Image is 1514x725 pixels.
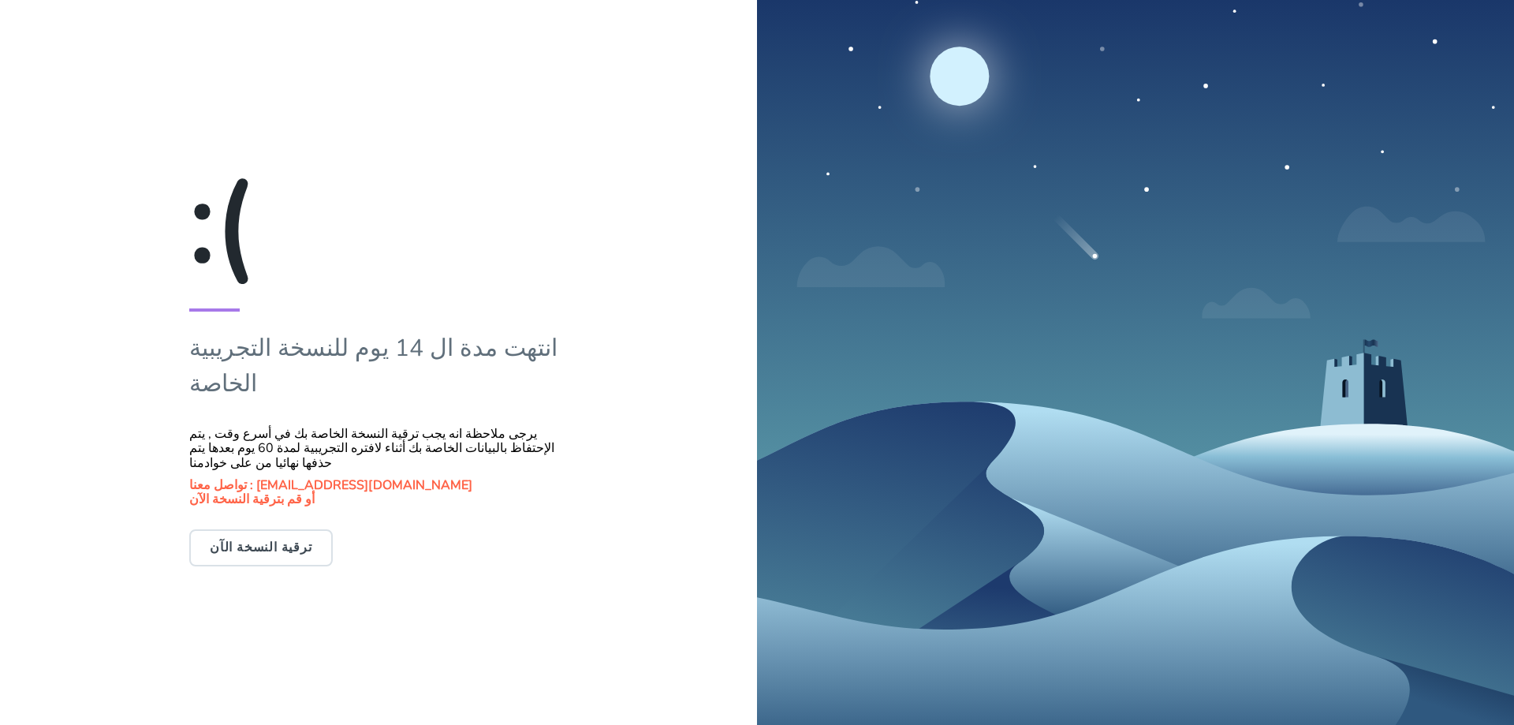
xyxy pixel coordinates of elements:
[189,159,568,290] div: :(
[189,331,568,402] p: انتهت مدة ال 14 يوم للنسخة التجريبية الخاصة
[189,492,568,506] div: أو قم بترقية النسخة الآن
[189,529,333,566] button: ترقية النسخة الآن
[189,476,253,494] span: تواصل معنا :
[189,427,568,470] div: يرجى ملاحظة انه يجب ترقية النسخة الخاصة بك في أسرع وقت , يتم الإحتفاظ بالبيانات الخاصة بك أثناء ل...
[189,539,333,556] a: ترقية النسخة الآن
[189,478,568,492] div: [EMAIL_ADDRESS][DOMAIN_NAME]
